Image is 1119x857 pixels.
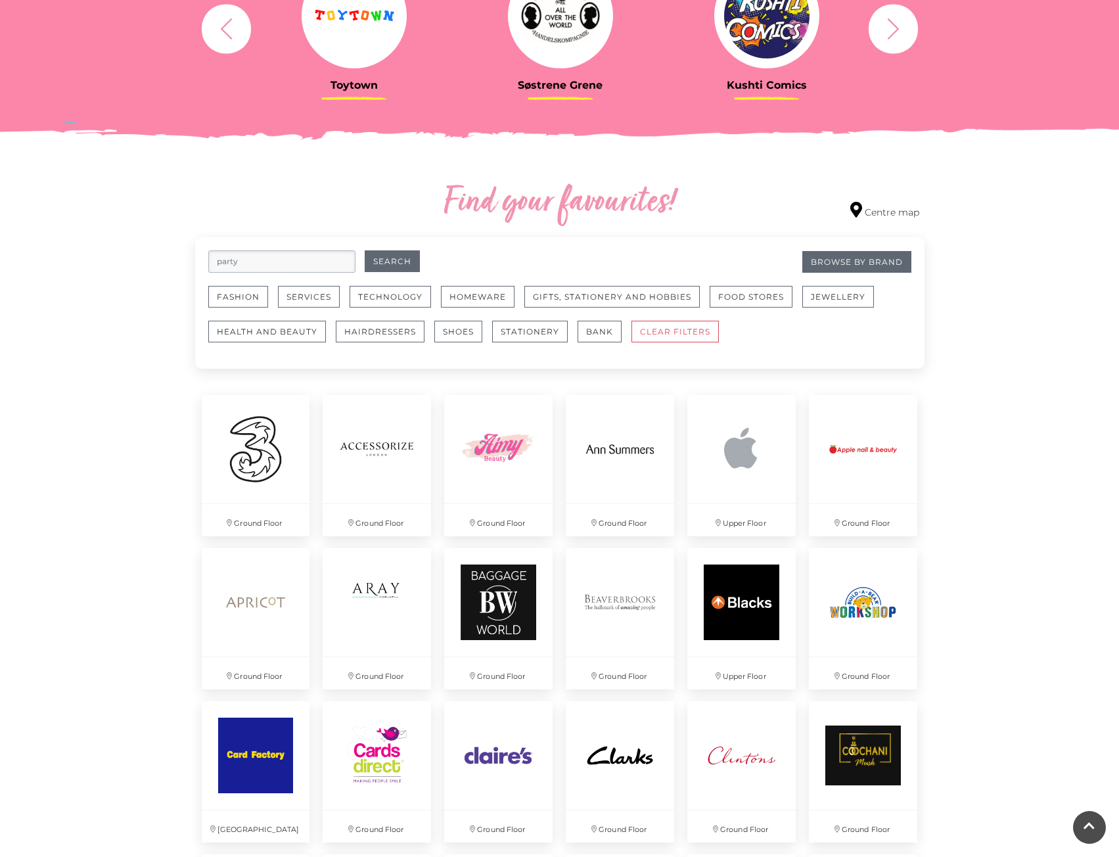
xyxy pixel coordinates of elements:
[438,388,559,543] a: Ground Floor
[492,321,578,356] a: Stationery
[578,321,631,356] a: Bank
[316,388,438,543] a: Ground Floor
[278,286,340,308] button: Services
[202,504,310,536] p: Ground Floor
[710,286,792,308] button: Food Stores
[350,286,431,308] button: Technology
[202,810,310,843] p: [GEOGRAPHIC_DATA]
[631,321,729,356] a: CLEAR FILTERS
[278,286,350,321] a: Services
[444,810,553,843] p: Ground Floor
[336,321,424,342] button: Hairdressers
[444,657,553,689] p: Ground Floor
[316,695,438,849] a: Ground Floor
[261,79,447,91] h3: Toytown
[195,695,317,849] a: [GEOGRAPHIC_DATA]
[208,321,326,342] button: Health and Beauty
[524,286,710,321] a: Gifts, Stationery and Hobbies
[802,542,924,696] a: Ground Floor
[809,504,917,536] p: Ground Floor
[802,388,924,543] a: Ground Floor
[444,504,553,536] p: Ground Floor
[559,388,681,543] a: Ground Floor
[566,810,674,843] p: Ground Floor
[208,286,278,321] a: Fashion
[320,182,800,224] h2: Find your favourites!
[681,388,802,543] a: Upper Floor
[195,388,317,543] a: Ground Floor
[208,321,336,356] a: Health and Beauty
[566,657,674,689] p: Ground Floor
[438,695,559,849] a: Ground Floor
[802,251,911,273] a: Browse By Brand
[687,504,796,536] p: Upper Floor
[323,657,431,689] p: Ground Floor
[681,695,802,849] a: Ground Floor
[802,286,884,321] a: Jewellery
[323,810,431,843] p: Ground Floor
[441,286,514,308] button: Homeware
[687,810,796,843] p: Ground Floor
[441,286,524,321] a: Homeware
[208,250,355,273] input: Search for retailers
[710,286,802,321] a: Food Stores
[631,321,719,342] button: CLEAR FILTERS
[323,504,431,536] p: Ground Floor
[208,286,268,308] button: Fashion
[438,542,559,696] a: Ground Floor
[559,542,681,696] a: Ground Floor
[559,695,681,849] a: Ground Floor
[316,542,438,696] a: Ground Floor
[578,321,622,342] button: Bank
[350,286,441,321] a: Technology
[674,79,860,91] h3: Kushti Comics
[195,542,317,696] a: Ground Floor
[809,657,917,689] p: Ground Floor
[850,202,919,220] a: Centre map
[202,657,310,689] p: Ground Floor
[434,321,482,342] button: Shoes
[467,79,654,91] h3: Søstrene Grene
[681,542,802,696] a: Upper Floor
[802,286,874,308] button: Jewellery
[802,695,924,849] a: Ground Floor
[434,321,492,356] a: Shoes
[524,286,700,308] button: Gifts, Stationery and Hobbies
[365,250,420,272] button: Search
[809,810,917,843] p: Ground Floor
[566,504,674,536] p: Ground Floor
[687,657,796,689] p: Upper Floor
[492,321,568,342] button: Stationery
[336,321,434,356] a: Hairdressers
